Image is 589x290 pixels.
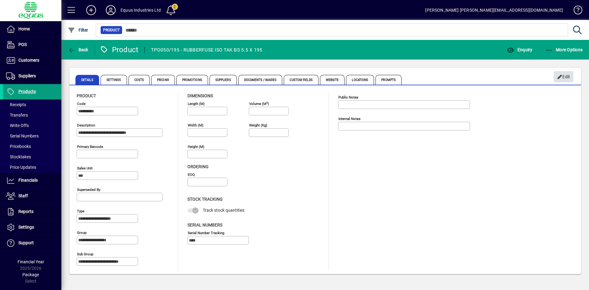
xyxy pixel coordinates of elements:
span: Ordering [187,164,209,169]
a: Customers [3,53,61,68]
span: Settings [18,225,34,230]
div: Product [100,45,139,55]
mat-label: Public Notes [338,95,358,99]
span: Transfers [6,113,28,118]
a: Stocktakes [3,152,61,162]
span: Pricebooks [6,144,31,149]
span: Financials [18,178,38,183]
mat-label: Height (m) [188,145,204,149]
span: Documents / Images [238,75,283,85]
a: Reports [3,204,61,219]
a: Price Updates [3,162,61,172]
span: Financial Year [17,259,44,264]
span: Suppliers [210,75,237,85]
app-page-header-button: Back [61,44,95,55]
span: Home [18,26,30,31]
mat-label: EOQ [188,172,195,177]
span: More Options [545,47,583,52]
mat-label: Length (m) [188,102,205,106]
button: Filter [66,25,90,36]
span: Package [22,272,39,277]
span: Details [75,75,99,85]
span: Settings [101,75,127,85]
button: Add [81,5,101,16]
span: Custom Fields [284,75,318,85]
button: Enquiry [505,44,534,55]
span: Serial Numbers [6,133,39,138]
mat-label: Weight (Kg) [249,123,267,127]
span: Costs [129,75,150,85]
mat-label: Sub group [77,252,93,256]
span: Product [103,27,120,33]
mat-label: Internal Notes [338,117,360,121]
a: POS [3,37,61,52]
span: Enquiry [507,47,532,52]
mat-label: Group [77,230,87,235]
a: Financials [3,173,61,188]
button: Edit [554,71,573,82]
mat-label: Code [77,102,86,106]
a: Home [3,21,61,37]
mat-label: Serial Number tracking [188,230,224,235]
span: Support [18,240,34,245]
a: Knowledge Base [569,1,581,21]
a: Receipts [3,99,61,110]
div: Equus Industries Ltd [121,5,161,15]
sup: 3 [266,101,268,104]
div: [PERSON_NAME] [PERSON_NAME][EMAIL_ADDRESS][DOMAIN_NAME] [425,5,563,15]
span: Stocktakes [6,154,31,159]
span: Promotions [176,75,208,85]
span: Track stock quantities [203,208,244,213]
span: Stock Tracking [187,197,223,202]
span: Back [68,47,88,52]
span: Price Updates [6,165,36,170]
mat-label: Volume (m ) [249,102,269,106]
span: Receipts [6,102,26,107]
button: Profile [101,5,121,16]
div: TPO050/195 - RUBBERFUSE ISO TAK BS 5.5 X 195 [151,45,262,55]
a: Transfers [3,110,61,120]
span: Write Offs [6,123,29,128]
span: Staff [18,193,28,198]
span: Dimensions [187,93,213,98]
span: Suppliers [18,73,36,78]
span: Filter [68,28,88,33]
a: Pricebooks [3,141,61,152]
a: Support [3,235,61,251]
mat-label: Sales unit [77,166,93,170]
a: Staff [3,188,61,204]
span: Pricing [151,75,175,85]
a: Write Offs [3,120,61,131]
span: Edit [557,72,570,82]
span: Reports [18,209,33,214]
mat-label: Description [77,123,95,127]
span: Serial Numbers [187,222,222,227]
button: More Options [544,44,584,55]
mat-label: Width (m) [188,123,203,127]
mat-label: Type [77,209,84,213]
span: Locations [346,75,374,85]
mat-label: Superseded by [77,188,100,192]
span: Products [18,89,36,94]
span: Customers [18,58,39,63]
button: Back [66,44,90,55]
span: POS [18,42,27,47]
mat-label: Primary barcode [77,145,103,149]
a: Serial Numbers [3,131,61,141]
span: Prompts [375,75,402,85]
span: Website [320,75,345,85]
span: Product [77,93,96,98]
a: Suppliers [3,68,61,84]
a: Settings [3,220,61,235]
